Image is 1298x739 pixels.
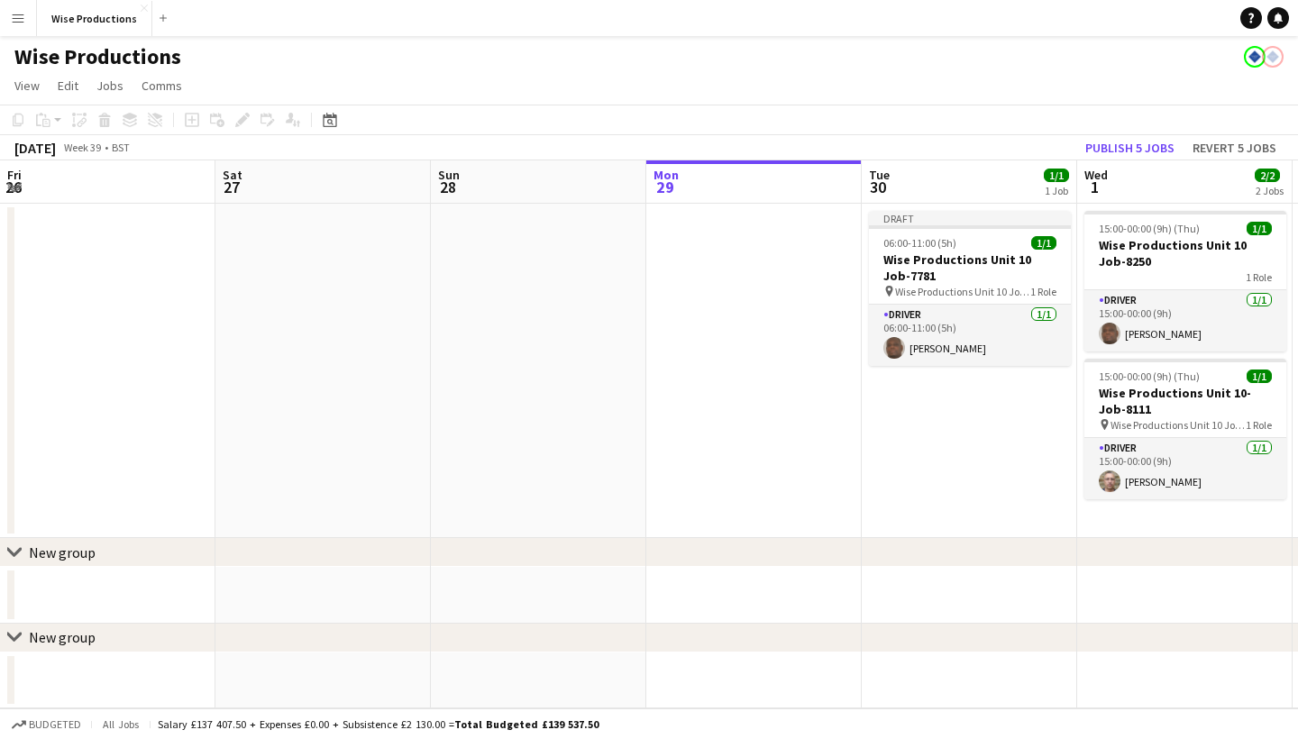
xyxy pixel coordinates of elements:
[29,543,96,561] div: New group
[58,78,78,94] span: Edit
[1084,211,1286,351] app-job-card: 15:00-00:00 (9h) (Thu)1/1Wise Productions Unit 10 Job-82501 RoleDriver1/115:00-00:00 (9h)[PERSON_...
[1084,167,1108,183] span: Wed
[1044,169,1069,182] span: 1/1
[1246,418,1272,432] span: 1 Role
[1185,136,1284,160] button: Revert 5 jobs
[1244,46,1266,68] app-user-avatar: Paul Harris
[454,717,599,731] span: Total Budgeted £139 537.50
[1255,169,1280,182] span: 2/2
[866,177,890,197] span: 30
[29,628,96,646] div: New group
[1246,270,1272,284] span: 1 Role
[9,715,84,734] button: Budgeted
[435,177,460,197] span: 28
[14,139,56,157] div: [DATE]
[7,74,47,97] a: View
[1084,438,1286,499] app-card-role: Driver1/115:00-00:00 (9h)[PERSON_NAME]
[5,177,22,197] span: 26
[7,167,22,183] span: Fri
[1084,385,1286,417] h3: Wise Productions Unit 10-Job-8111
[1030,285,1056,298] span: 1 Role
[1099,369,1200,383] span: 15:00-00:00 (9h) (Thu)
[651,177,679,197] span: 29
[1262,46,1284,68] app-user-avatar: Paul Harris
[89,74,131,97] a: Jobs
[1078,136,1182,160] button: Publish 5 jobs
[1084,237,1286,269] h3: Wise Productions Unit 10 Job-8250
[883,236,956,250] span: 06:00-11:00 (5h)
[1247,369,1272,383] span: 1/1
[1084,290,1286,351] app-card-role: Driver1/115:00-00:00 (9h)[PERSON_NAME]
[99,717,142,731] span: All jobs
[869,251,1071,284] h3: Wise Productions Unit 10 Job-7781
[654,167,679,183] span: Mon
[134,74,189,97] a: Comms
[1256,184,1284,197] div: 2 Jobs
[29,718,81,731] span: Budgeted
[438,167,460,183] span: Sun
[1247,222,1272,235] span: 1/1
[869,305,1071,366] app-card-role: Driver1/106:00-11:00 (5h)[PERSON_NAME]
[1031,236,1056,250] span: 1/1
[96,78,123,94] span: Jobs
[50,74,86,97] a: Edit
[1099,222,1200,235] span: 15:00-00:00 (9h) (Thu)
[869,167,890,183] span: Tue
[14,43,181,70] h1: Wise Productions
[112,141,130,154] div: BST
[1111,418,1246,432] span: Wise Productions Unit 10 Job-8111
[869,211,1071,366] app-job-card: Draft06:00-11:00 (5h)1/1Wise Productions Unit 10 Job-7781 Wise Productions Unit 10 Job-77811 Role...
[37,1,152,36] button: Wise Productions
[142,78,182,94] span: Comms
[895,285,1030,298] span: Wise Productions Unit 10 Job-7781
[14,78,40,94] span: View
[1045,184,1068,197] div: 1 Job
[223,167,242,183] span: Sat
[220,177,242,197] span: 27
[158,717,599,731] div: Salary £137 407.50 + Expenses £0.00 + Subsistence £2 130.00 =
[869,211,1071,225] div: Draft
[1084,359,1286,499] app-job-card: 15:00-00:00 (9h) (Thu)1/1Wise Productions Unit 10-Job-8111 Wise Productions Unit 10 Job-81111 Rol...
[59,141,105,154] span: Week 39
[1082,177,1108,197] span: 1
